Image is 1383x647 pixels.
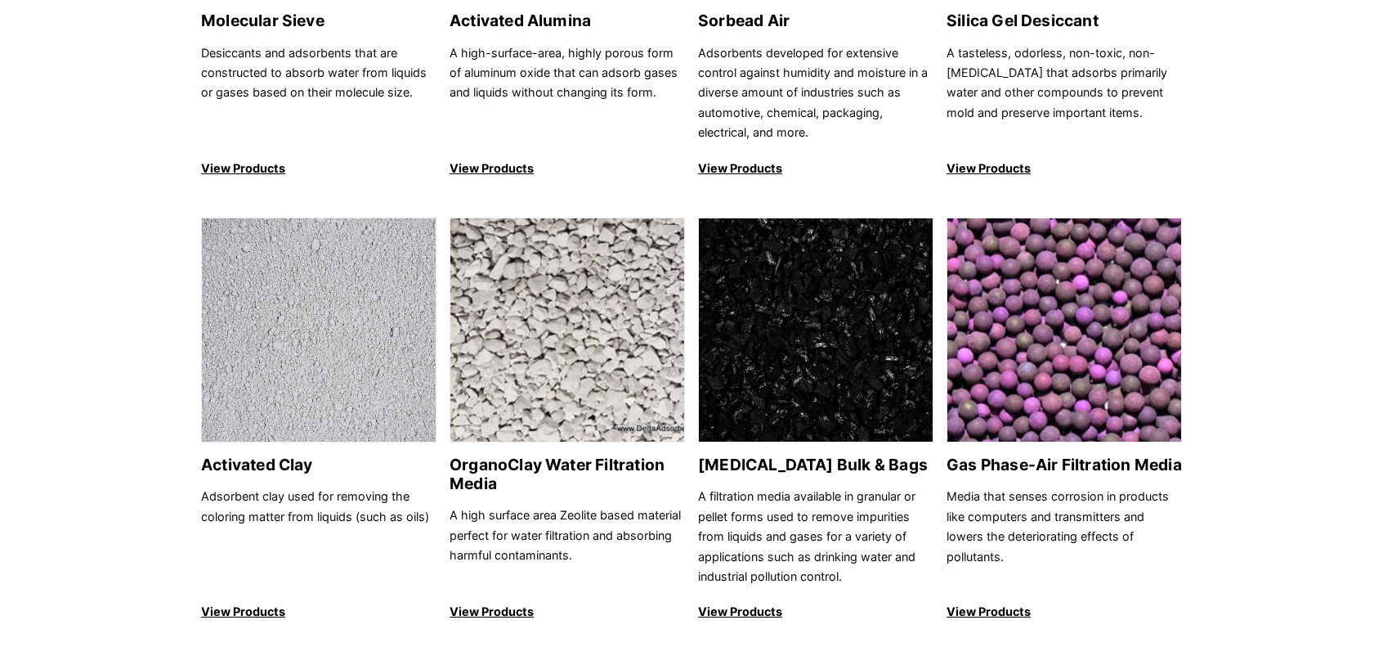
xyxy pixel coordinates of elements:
[201,602,436,622] p: View Products
[201,456,436,474] h2: Activated Clay
[202,218,436,443] img: Activated Clay
[698,159,933,178] p: View Products
[947,487,1182,586] p: Media that senses corrosion in products like computers and transmitters and lowers the deteriorat...
[450,159,685,178] p: View Products
[698,218,933,622] a: Activated Carbon Bulk & Bags [MEDICAL_DATA] Bulk & Bags A filtration media available in granular ...
[201,487,436,586] p: Adsorbent clay used for removing the coloring matter from liquids (such as oils)
[450,456,685,493] h2: OrganoClay Water Filtration Media
[698,456,933,474] h2: [MEDICAL_DATA] Bulk & Bags
[947,218,1181,443] img: Gas Phase-Air Filtration Media
[450,602,685,622] p: View Products
[201,43,436,143] p: Desiccants and adsorbents that are constructed to absorb water from liquids or gases based on the...
[698,11,933,30] h2: Sorbead Air
[699,218,933,443] img: Activated Carbon Bulk & Bags
[450,11,685,30] h2: Activated Alumina
[450,505,685,586] p: A high surface area Zeolite based material perfect for water filtration and absorbing harmful con...
[698,487,933,586] p: A filtration media available in granular or pellet forms used to remove impurities from liquids a...
[450,218,684,443] img: OrganoClay Water Filtration Media
[450,43,685,143] p: A high-surface-area, highly porous form of aluminum oxide that can adsorb gases and liquids witho...
[947,218,1182,622] a: Gas Phase-Air Filtration Media Gas Phase-Air Filtration Media Media that senses corrosion in prod...
[947,159,1182,178] p: View Products
[947,43,1182,143] p: A tasteless, odorless, non-toxic, non-[MEDICAL_DATA] that adsorbs primarily water and other compo...
[201,159,436,178] p: View Products
[947,11,1182,30] h2: Silica Gel Desiccant
[450,218,685,622] a: OrganoClay Water Filtration Media OrganoClay Water Filtration Media A high surface area Zeolite b...
[947,602,1182,622] p: View Products
[698,43,933,143] p: Adsorbents developed for extensive control against humidity and moisture in a diverse amount of i...
[947,456,1182,474] h2: Gas Phase-Air Filtration Media
[698,602,933,622] p: View Products
[201,11,436,30] h2: Molecular Sieve
[201,218,436,622] a: Activated Clay Activated Clay Adsorbent clay used for removing the coloring matter from liquids (...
